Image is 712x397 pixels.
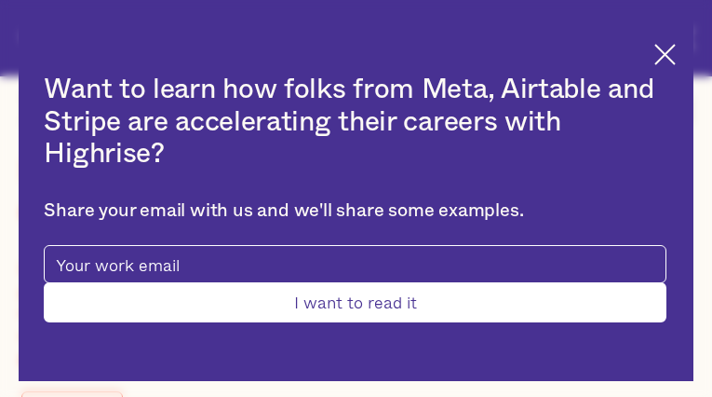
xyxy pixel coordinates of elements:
input: I want to read it [44,282,665,322]
h2: Want to learn how folks from Meta, Airtable and Stripe are accelerating their careers with Highrise? [44,74,665,171]
form: pop-up-modal-form [44,245,665,322]
img: Cross icon [654,44,676,65]
input: Your work email [44,245,665,283]
div: Share your email with us and we'll share some examples. [44,200,665,223]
